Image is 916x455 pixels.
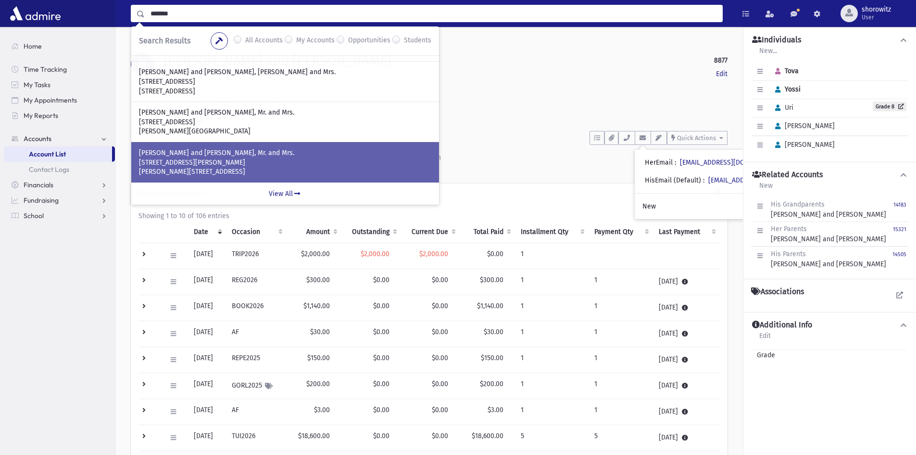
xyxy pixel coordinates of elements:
[373,406,389,414] span: $0.00
[24,111,58,120] span: My Reports
[4,77,115,92] a: My Tasks
[287,321,341,347] td: $30.00
[24,211,44,220] span: School
[139,167,431,177] p: [PERSON_NAME][STREET_ADDRESS]
[24,42,42,51] span: Home
[515,347,589,373] td: 1
[296,35,335,47] label: My Accounts
[481,354,503,362] span: $150.00
[771,224,886,244] div: [PERSON_NAME] and [PERSON_NAME]
[480,380,503,388] span: $200.00
[771,199,886,220] div: [PERSON_NAME] and [PERSON_NAME]
[139,117,431,127] p: [STREET_ADDRESS]
[645,175,812,185] div: HisEmail (Default)
[29,150,66,158] span: Account List
[287,373,341,399] td: $200.00
[751,35,908,45] button: Individuals
[771,104,793,112] span: Uri
[373,276,389,284] span: $0.00
[188,347,226,373] td: [DATE]
[515,221,589,243] th: Installment Qty: activate to sort column ascending
[589,295,653,321] td: 1
[771,85,801,93] span: Yossi
[131,52,154,76] div: M
[188,221,226,243] th: Date: activate to sort column ascending
[893,226,906,233] small: 15321
[771,141,835,149] span: [PERSON_NAME]
[751,287,804,297] h4: Associations
[226,425,287,451] td: TUI2026
[287,399,341,425] td: $3.00
[131,39,166,48] a: Accounts
[245,35,283,47] label: All Accounts
[131,39,166,52] nav: breadcrumb
[432,276,448,284] span: $0.00
[4,62,115,77] a: Time Tracking
[635,197,820,215] a: New
[226,243,287,269] td: TRIP2026
[287,347,341,373] td: $150.00
[653,321,720,347] td: [DATE]
[24,96,77,104] span: My Appointments
[4,146,112,162] a: Account List
[4,162,115,177] a: Contact Logs
[477,302,503,310] span: $1,140.00
[589,321,653,347] td: 1
[751,320,908,330] button: Additional Info
[139,87,431,96] p: [STREET_ADDRESS]
[139,127,431,136] p: [PERSON_NAME][GEOGRAPHIC_DATA]
[862,6,891,13] span: shorowitz
[589,269,653,295] td: 1
[515,243,589,269] td: 1
[515,425,589,451] td: 5
[589,399,653,425] td: 1
[4,39,115,54] a: Home
[589,347,653,373] td: 1
[708,176,812,184] a: [EMAIL_ADDRESS][DOMAIN_NAME]
[139,36,190,45] span: Search Results
[373,328,389,336] span: $0.00
[226,373,287,399] td: GORL2025
[24,65,67,74] span: Time Tracking
[8,4,63,23] img: AdmirePro
[188,425,226,451] td: [DATE]
[752,170,823,180] h4: Related Accounts
[515,399,589,425] td: 1
[589,373,653,399] td: 1
[373,380,389,388] span: $0.00
[680,158,784,167] a: [EMAIL_ADDRESS][DOMAIN_NAME]
[4,208,115,223] a: School
[188,269,226,295] td: [DATE]
[145,5,722,22] input: Search
[348,35,390,47] label: Opportunities
[226,321,287,347] td: AF
[226,269,287,295] td: REG2026
[893,199,906,220] a: 14183
[484,328,503,336] span: $30.00
[645,157,784,168] div: HerEmail
[287,269,341,295] td: $300.00
[716,69,728,79] a: Edit
[653,221,720,243] th: Last Payment: activate to sort column ascending
[752,320,812,330] h4: Additional Info
[892,249,906,269] a: 14505
[589,221,653,243] th: Payment Qty: activate to sort column ascending
[226,347,287,373] td: REPE2025
[667,131,728,145] button: Quick Actions
[24,80,50,89] span: My Tasks
[771,200,825,208] span: His Grandparents
[139,67,431,77] p: [PERSON_NAME] and [PERSON_NAME], [PERSON_NAME] and Mrs.
[4,92,115,108] a: My Appointments
[771,225,807,233] span: Her Parents
[893,224,906,244] a: 15321
[480,276,503,284] span: $300.00
[138,211,720,221] div: Showing 1 to 10 of 106 entries
[487,250,503,258] span: $0.00
[287,425,341,451] td: $18,600.00
[515,295,589,321] td: 1
[677,134,716,142] span: Quick Actions
[893,202,906,208] small: 14183
[759,180,773,197] a: New
[653,373,720,399] td: [DATE]
[432,380,448,388] span: $0.00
